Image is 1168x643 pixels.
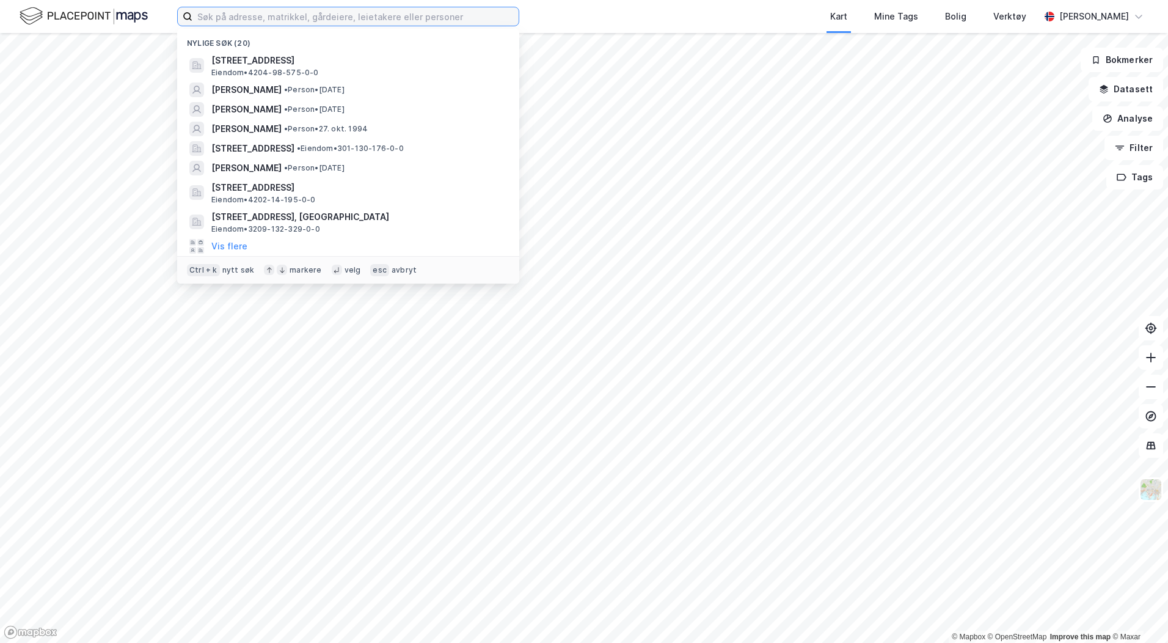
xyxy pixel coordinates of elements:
[211,53,505,68] span: [STREET_ADDRESS]
[211,239,247,254] button: Vis flere
[211,141,294,156] span: [STREET_ADDRESS]
[211,83,282,97] span: [PERSON_NAME]
[993,9,1026,24] div: Verktøy
[20,6,148,27] img: logo.f888ab2527a4732fd821a326f86c7f29.svg
[345,265,361,275] div: velg
[1107,584,1168,643] iframe: Chat Widget
[1081,48,1163,72] button: Bokmerker
[1089,77,1163,101] button: Datasett
[211,180,505,195] span: [STREET_ADDRESS]
[284,163,345,173] span: Person • [DATE]
[284,85,345,95] span: Person • [DATE]
[211,161,282,175] span: [PERSON_NAME]
[1059,9,1129,24] div: [PERSON_NAME]
[1107,584,1168,643] div: Kontrollprogram for chat
[284,124,288,133] span: •
[211,224,320,234] span: Eiendom • 3209-132-329-0-0
[1104,136,1163,160] button: Filter
[830,9,847,24] div: Kart
[1092,106,1163,131] button: Analyse
[284,105,345,114] span: Person • [DATE]
[988,633,1047,641] a: OpenStreetMap
[4,625,57,639] a: Mapbox homepage
[945,9,966,24] div: Bolig
[392,265,417,275] div: avbryt
[211,195,316,205] span: Eiendom • 4202-14-195-0-0
[284,124,368,134] span: Person • 27. okt. 1994
[1139,478,1163,501] img: Z
[211,210,505,224] span: [STREET_ADDRESS], [GEOGRAPHIC_DATA]
[1050,633,1111,641] a: Improve this map
[284,105,288,114] span: •
[177,29,519,51] div: Nylige søk (20)
[211,122,282,136] span: [PERSON_NAME]
[297,144,301,153] span: •
[284,163,288,172] span: •
[211,102,282,117] span: [PERSON_NAME]
[211,68,319,78] span: Eiendom • 4204-98-575-0-0
[1106,165,1163,189] button: Tags
[192,7,519,26] input: Søk på adresse, matrikkel, gårdeiere, leietakere eller personer
[297,144,404,153] span: Eiendom • 301-130-176-0-0
[370,264,389,276] div: esc
[952,633,985,641] a: Mapbox
[874,9,918,24] div: Mine Tags
[187,264,220,276] div: Ctrl + k
[284,85,288,94] span: •
[290,265,321,275] div: markere
[222,265,255,275] div: nytt søk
